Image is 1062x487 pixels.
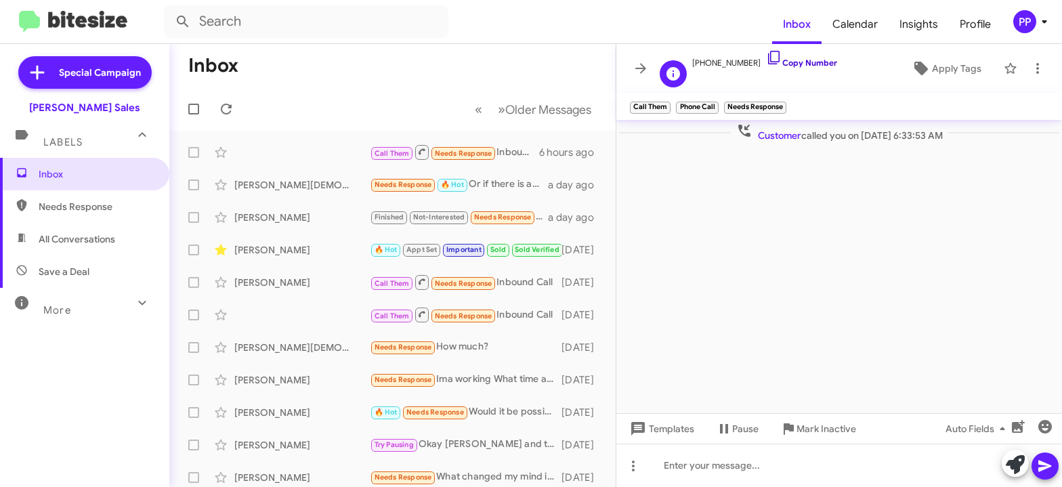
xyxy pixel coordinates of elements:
[766,58,837,68] a: Copy Number
[758,129,801,142] span: Customer
[561,471,605,484] div: [DATE]
[505,102,591,117] span: Older Messages
[370,144,539,161] div: Inbound Call
[627,417,694,441] span: Templates
[234,406,370,419] div: [PERSON_NAME]
[1013,10,1036,33] div: PP
[234,178,370,192] div: [PERSON_NAME][DEMOGRAPHIC_DATA]
[561,406,605,419] div: [DATE]
[561,308,605,322] div: [DATE]
[498,101,505,118] span: »
[370,404,561,420] div: Would it be possible to service my car while I'm there
[822,5,889,44] a: Calendar
[375,312,410,320] span: Call Them
[18,56,152,89] a: Special Campaign
[561,243,605,257] div: [DATE]
[490,96,599,123] button: Next
[446,245,482,254] span: Important
[234,276,370,289] div: [PERSON_NAME]
[375,473,432,482] span: Needs Response
[43,136,83,148] span: Labels
[769,417,867,441] button: Mark Inactive
[946,417,1011,441] span: Auto Fields
[39,232,115,246] span: All Conversations
[561,373,605,387] div: [DATE]
[370,372,561,387] div: Ima working What time around?
[43,304,71,316] span: More
[234,438,370,452] div: [PERSON_NAME]
[616,417,705,441] button: Templates
[561,276,605,289] div: [DATE]
[370,177,548,192] div: Or if there is an Odyssey sports?
[467,96,599,123] nav: Page navigation example
[932,56,981,81] span: Apply Tags
[370,209,548,225] div: How much the allowed downpayment sir??
[234,471,370,484] div: [PERSON_NAME]
[692,49,837,70] span: [PHONE_NUMBER]
[370,469,561,485] div: What changed my mind is that it's GM built.
[59,66,141,79] span: Special Campaign
[441,180,464,189] span: 🔥 Hot
[413,213,465,221] span: Not-Interested
[630,102,671,114] small: Call Them
[406,408,464,417] span: Needs Response
[234,211,370,224] div: [PERSON_NAME]
[375,440,414,449] span: Try Pausing
[676,102,718,114] small: Phone Call
[164,5,448,38] input: Search
[375,213,404,221] span: Finished
[894,56,997,81] button: Apply Tags
[370,242,561,257] div: Okay thanks!
[375,245,398,254] span: 🔥 Hot
[39,200,154,213] span: Needs Response
[39,167,154,181] span: Inbox
[435,312,492,320] span: Needs Response
[370,339,561,355] div: How much?
[475,101,482,118] span: «
[548,178,605,192] div: a day ago
[548,211,605,224] div: a day ago
[406,245,438,254] span: Appt Set
[467,96,490,123] button: Previous
[435,279,492,288] span: Needs Response
[490,245,506,254] span: Sold
[949,5,1002,44] a: Profile
[732,417,759,441] span: Pause
[705,417,769,441] button: Pause
[370,437,561,452] div: Okay [PERSON_NAME] and thank you for responding. Enjoy your trip! [PERSON_NAME] would it be okay ...
[234,243,370,257] div: [PERSON_NAME]
[188,55,238,77] h1: Inbox
[375,180,432,189] span: Needs Response
[796,417,856,441] span: Mark Inactive
[375,279,410,288] span: Call Them
[474,213,532,221] span: Needs Response
[370,274,561,291] div: Inbound Call
[515,245,559,254] span: Sold Verified
[724,102,786,114] small: Needs Response
[234,373,370,387] div: [PERSON_NAME]
[731,123,948,142] span: called you on [DATE] 6:33:53 AM
[539,146,605,159] div: 6 hours ago
[234,341,370,354] div: [PERSON_NAME][DEMOGRAPHIC_DATA]
[375,149,410,158] span: Call Them
[370,306,561,323] div: Inbound Call
[772,5,822,44] a: Inbox
[1002,10,1047,33] button: PP
[561,341,605,354] div: [DATE]
[561,438,605,452] div: [DATE]
[889,5,949,44] a: Insights
[435,149,492,158] span: Needs Response
[375,408,398,417] span: 🔥 Hot
[39,265,89,278] span: Save a Deal
[375,375,432,384] span: Needs Response
[935,417,1021,441] button: Auto Fields
[29,101,140,114] div: [PERSON_NAME] Sales
[375,343,432,352] span: Needs Response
